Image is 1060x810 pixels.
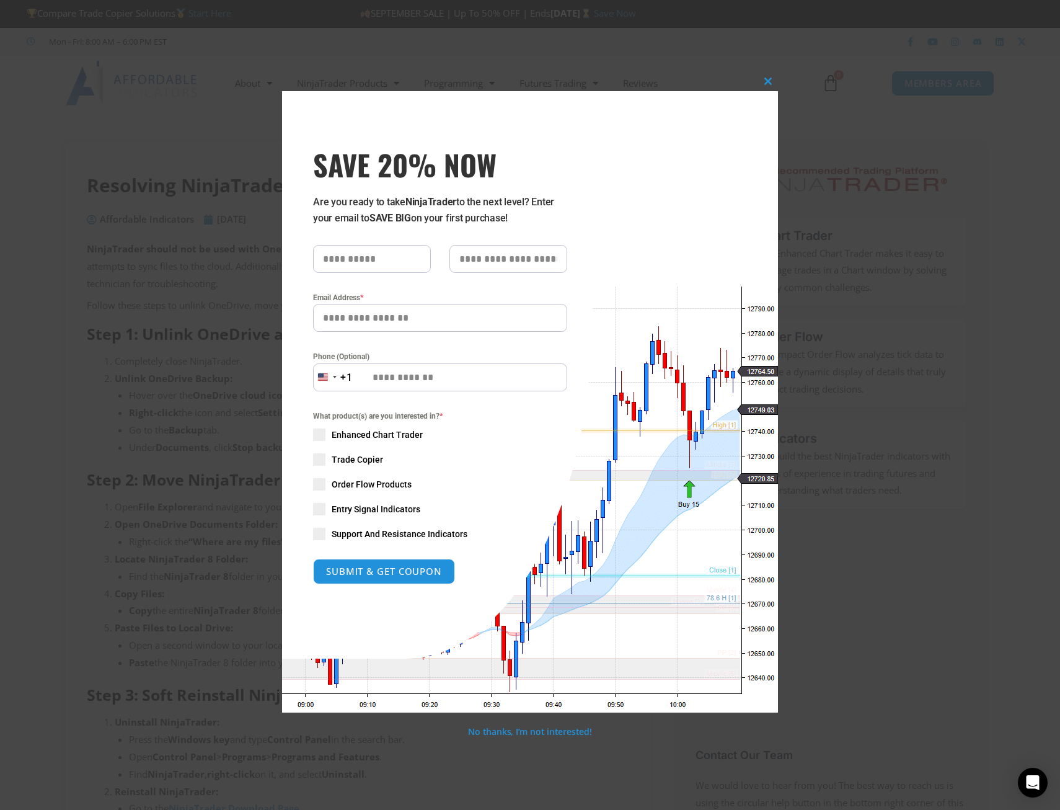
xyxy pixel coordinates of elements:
[313,410,567,422] span: What product(s) are you interested in?
[313,528,567,540] label: Support And Resistance Indicators
[313,147,567,182] h3: SAVE 20% NOW
[313,478,567,491] label: Order Flow Products
[332,503,420,515] span: Entry Signal Indicators
[1018,768,1048,798] div: Open Intercom Messenger
[405,196,456,208] strong: NinjaTrader
[313,559,455,584] button: SUBMIT & GET COUPON
[313,429,567,441] label: Enhanced Chart Trader
[313,350,567,363] label: Phone (Optional)
[468,726,591,737] a: No thanks, I’m not interested!
[332,478,412,491] span: Order Flow Products
[313,363,353,391] button: Selected country
[313,292,567,304] label: Email Address
[332,528,467,540] span: Support And Resistance Indicators
[313,194,567,226] p: Are you ready to take to the next level? Enter your email to on your first purchase!
[340,370,353,386] div: +1
[332,429,423,441] span: Enhanced Chart Trader
[313,503,567,515] label: Entry Signal Indicators
[369,212,411,224] strong: SAVE BIG
[332,453,383,466] span: Trade Copier
[313,453,567,466] label: Trade Copier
